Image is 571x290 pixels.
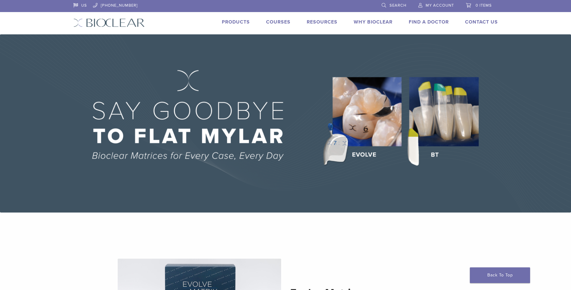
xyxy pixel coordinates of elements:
[470,267,530,283] a: Back To Top
[465,19,498,25] a: Contact Us
[266,19,290,25] a: Courses
[476,3,492,8] span: 0 items
[222,19,250,25] a: Products
[409,19,449,25] a: Find A Doctor
[307,19,337,25] a: Resources
[354,19,393,25] a: Why Bioclear
[389,3,406,8] span: Search
[73,18,145,27] img: Bioclear
[426,3,454,8] span: My Account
